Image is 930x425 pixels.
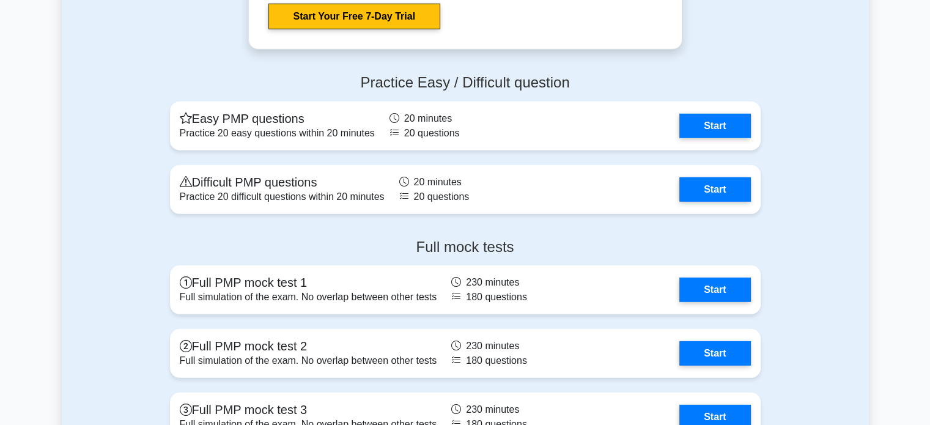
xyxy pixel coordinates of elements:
[170,238,761,256] h4: Full mock tests
[170,74,761,92] h4: Practice Easy / Difficult question
[679,341,750,366] a: Start
[679,278,750,302] a: Start
[679,177,750,202] a: Start
[268,4,440,29] a: Start Your Free 7-Day Trial
[679,114,750,138] a: Start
